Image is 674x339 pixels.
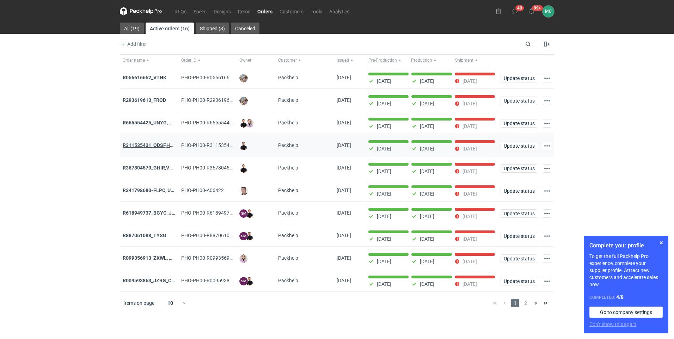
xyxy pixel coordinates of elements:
[410,55,454,66] button: Production
[455,57,473,63] span: Shipment
[123,165,179,171] a: R367804579_GHIR,VZKA
[524,40,546,48] input: Search
[239,187,248,195] img: Maciej Sikora
[377,281,391,287] p: [DATE]
[196,23,229,34] a: Shipped (3)
[275,55,334,66] button: Customer
[181,255,280,261] span: PHO-PH00-R099356913_ZXWL,-GEQI,-PMJL
[123,57,145,63] span: Order name
[123,255,195,261] a: R099356913_ZXWL, GEQI, PMJL
[181,278,263,283] span: PHO-PH00-R009593863_JZRG_CIHJ
[276,7,307,16] a: Customers
[181,142,265,148] span: PHO-PH00-R311535431_ODSF,HMHH
[337,142,351,148] span: 30/04/2025
[420,123,434,129] p: [DATE]
[178,55,237,66] button: Order ID
[337,120,351,125] span: 05/05/2025
[278,233,298,238] span: Packhelp
[337,75,351,80] span: 13/08/2025
[377,168,391,174] p: [DATE]
[377,78,391,84] p: [DATE]
[501,142,537,150] button: Update status
[239,74,248,82] img: Michał Palasek
[420,146,434,152] p: [DATE]
[420,281,434,287] p: [DATE]
[501,97,537,105] button: Update status
[337,165,351,171] span: 30/04/2025
[462,281,477,287] p: [DATE]
[337,97,351,103] span: 10/06/2025
[543,6,554,17] button: MC
[239,142,248,150] img: Tomasz Kubiak
[181,165,262,171] span: PHO-PH00-R367804579_GHIR,VZKA
[543,74,551,82] button: Actions
[501,119,537,128] button: Update status
[239,232,248,240] figcaption: SM
[337,187,351,193] span: 28/01/2025
[123,233,166,238] a: R887061088_TYSG
[245,277,254,285] img: Tomasz Kubiak
[181,233,249,238] span: PHO-PH00-R887061088_TYSG
[462,191,477,197] p: [DATE]
[190,7,210,16] a: Specs
[411,57,432,63] span: Production
[326,7,353,16] a: Analytics
[543,6,554,17] div: Marta Czupryniak
[504,121,534,126] span: Update status
[504,279,534,284] span: Update status
[171,7,190,16] a: RFQs
[504,143,534,148] span: Update status
[504,256,534,261] span: Update status
[123,210,214,216] a: R618949737_BGYG_JJWU_AOVG_WTNK
[120,7,162,16] svg: Packhelp Pro
[657,239,666,247] button: Skip for now
[377,236,391,242] p: [DATE]
[234,7,254,16] a: Items
[123,75,166,80] a: R056616662_VTNK
[254,7,276,16] a: Orders
[368,57,397,63] span: Pre-Production
[337,233,351,238] span: 27/11/2024
[239,97,248,105] img: Michał Palasek
[377,146,391,152] p: [DATE]
[377,101,391,106] p: [DATE]
[278,187,298,193] span: Packhelp
[589,321,636,328] button: Don’t show this again
[239,277,248,285] figcaption: SM
[504,166,534,171] span: Update status
[159,298,182,308] div: 10
[278,120,298,125] span: Packhelp
[462,101,477,106] p: [DATE]
[462,168,477,174] p: [DATE]
[231,23,259,34] a: Canceled
[526,6,537,17] button: 99+
[462,123,477,129] p: [DATE]
[462,146,477,152] p: [DATE]
[543,277,551,285] button: Actions
[123,187,196,193] strong: R341798680-FLPC, URQW, XTXF
[543,142,551,150] button: Actions
[420,191,434,197] p: [DATE]
[245,232,254,240] img: Tomasz Kubiak
[337,210,351,216] span: 09/01/2025
[504,189,534,193] span: Update status
[181,210,297,216] span: PHO-PH00-R618949737_BGYG_JJWU_AOVG_WTNK
[377,259,391,264] p: [DATE]
[462,236,477,242] p: [DATE]
[119,40,147,48] span: Add filter
[334,55,366,66] button: Issued
[278,97,298,103] span: Packhelp
[123,142,181,148] a: R311535431_ODSF,HMHH
[377,214,391,219] p: [DATE]
[501,232,537,240] button: Update status
[366,55,410,66] button: Pre-Production
[146,23,194,34] a: Active orders (16)
[123,300,154,307] span: Items on page
[509,6,521,17] button: 40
